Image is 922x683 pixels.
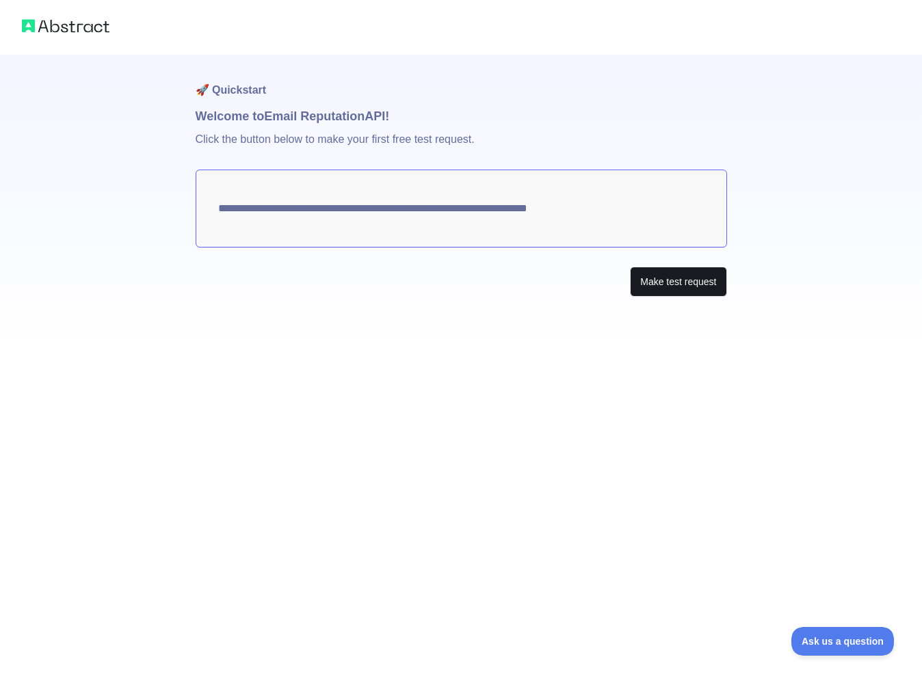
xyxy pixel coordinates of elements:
[196,126,727,170] p: Click the button below to make your first free test request.
[196,107,727,126] h1: Welcome to Email Reputation API!
[196,55,727,107] h1: 🚀 Quickstart
[791,627,895,656] iframe: Toggle Customer Support
[630,267,726,297] button: Make test request
[22,16,109,36] img: Abstract logo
